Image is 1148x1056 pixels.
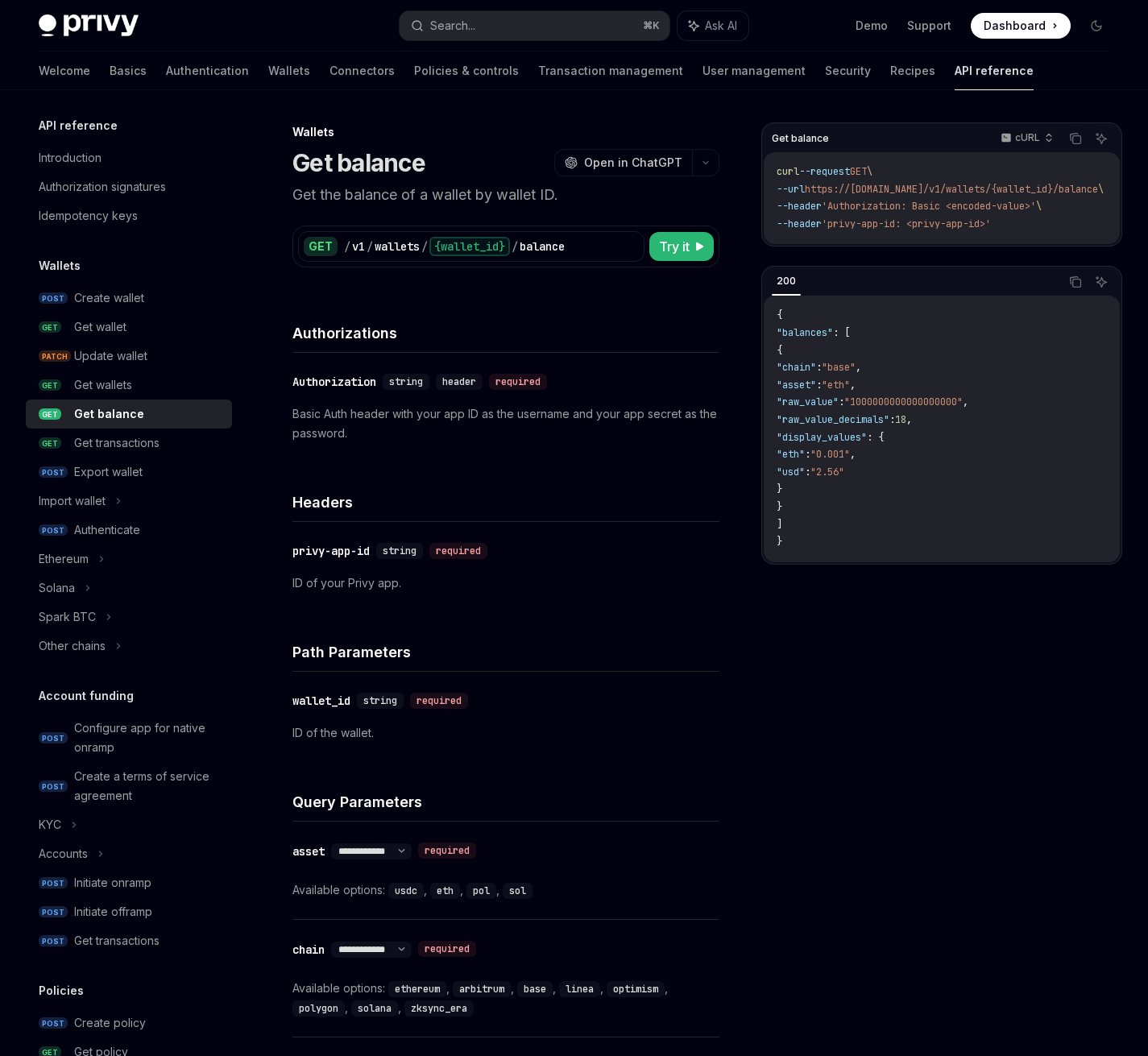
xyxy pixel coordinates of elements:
[421,238,428,255] div: /
[538,52,683,90] a: Transaction management
[856,361,861,374] span: ,
[39,256,81,275] h5: Wallets
[430,16,475,35] div: Search...
[26,897,232,926] a: POSTInitiate offramp
[559,979,607,998] div: ,
[39,732,68,744] span: POST
[74,375,132,395] div: Get wallets
[26,458,232,487] a: POSTExport wallet
[772,132,829,145] span: Get balance
[39,981,84,1000] h5: Policies
[74,288,144,308] div: Create wallet
[388,883,424,899] code: usdc
[889,413,895,426] span: :
[705,18,737,34] span: Ask AI
[292,942,325,958] div: chain
[39,52,90,90] a: Welcome
[39,524,68,536] span: POST
[430,880,466,900] div: ,
[777,309,782,321] span: {
[292,979,719,1017] div: Available options:
[39,206,138,226] div: Idempotency keys
[292,574,719,593] p: ID of your Privy app.
[429,543,487,559] div: required
[292,998,351,1017] div: ,
[810,466,844,478] span: "2.56"
[292,184,719,206] p: Get the balance of a wallet by wallet ID.
[39,116,118,135] h5: API reference
[74,873,151,892] div: Initiate onramp
[39,1017,68,1029] span: POST
[414,52,519,90] a: Policies & controls
[344,238,350,255] div: /
[39,607,96,627] div: Spark BTC
[963,395,968,408] span: ,
[292,148,425,177] h1: Get balance
[39,578,75,598] div: Solana
[772,271,801,291] div: 200
[559,981,600,997] code: linea
[554,149,692,176] button: Open in ChatGPT
[304,237,338,256] div: GET
[1098,183,1104,196] span: \
[39,491,106,511] div: Import wallet
[329,52,395,90] a: Connectors
[702,52,806,90] a: User management
[39,686,134,706] h5: Account funding
[367,238,373,255] div: /
[39,379,61,391] span: GET
[39,636,106,656] div: Other chains
[442,375,476,388] span: header
[400,11,669,40] button: Search...⌘K
[867,431,884,444] span: : {
[292,880,719,900] div: Available options:
[833,326,850,339] span: : [
[26,172,232,201] a: Authorization signatures
[822,361,856,374] span: "base"
[418,941,476,957] div: required
[777,361,816,374] span: "chain"
[1036,200,1042,213] span: \
[839,395,844,408] span: :
[955,52,1034,90] a: API reference
[799,165,850,178] span: --request
[503,883,533,899] code: sol
[822,217,991,230] span: 'privy-app-id: <privy-app-id>'
[777,448,805,461] span: "eth"
[410,693,468,709] div: required
[805,183,1098,196] span: https://[DOMAIN_NAME]/v1/wallets/{wallet_id}/balance
[39,844,88,863] div: Accounts
[850,448,856,461] span: ,
[74,520,140,540] div: Authenticate
[777,431,867,444] span: "display_values"
[39,781,68,793] span: POST
[404,1000,474,1017] code: zksync_era
[822,379,850,391] span: "eth"
[292,791,719,813] h4: Query Parameters
[453,981,511,997] code: arbitrum
[489,374,547,390] div: required
[984,18,1046,34] span: Dashboard
[388,979,453,998] div: ,
[292,1000,345,1017] code: polygon
[26,400,232,429] a: GETGet balance
[74,931,160,950] div: Get transactions
[418,843,476,859] div: required
[805,448,810,461] span: :
[389,375,423,388] span: string
[39,437,61,449] span: GET
[388,981,446,997] code: ethereum
[26,201,232,230] a: Idempotency keys
[351,1000,398,1017] code: solana
[850,379,856,391] span: ,
[777,466,805,478] span: "usd"
[607,979,671,998] div: ,
[292,641,719,663] h4: Path Parameters
[777,482,782,495] span: }
[777,344,782,357] span: {
[26,714,232,762] a: POSTConfigure app for native onramp
[1065,271,1086,292] button: Copy the contents from the code block
[39,549,89,569] div: Ethereum
[74,767,222,805] div: Create a terms of service agreement
[971,13,1071,39] a: Dashboard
